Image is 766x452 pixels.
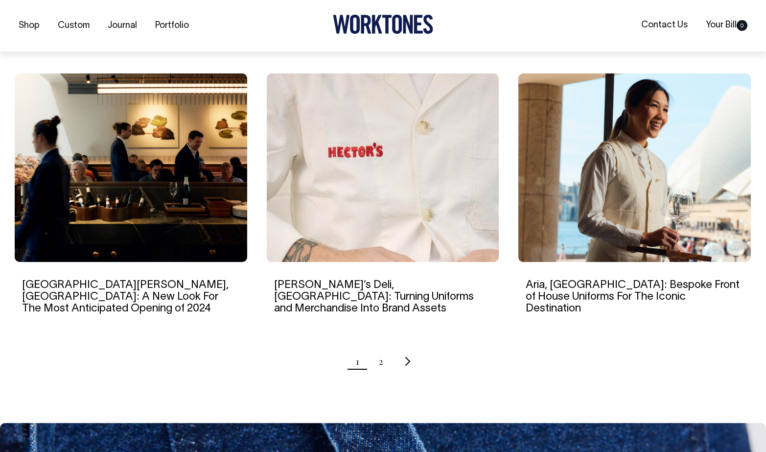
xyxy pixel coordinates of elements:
a: [GEOGRAPHIC_DATA][PERSON_NAME], [GEOGRAPHIC_DATA]: A New Look For The Most Anticipated Opening of... [22,280,229,313]
a: Your Bill0 [702,17,751,33]
img: Hector’s Deli, Melbourne: Turning Uniforms and Merchandise Into Brand Assets [267,73,499,262]
a: Custom [54,18,93,34]
a: [PERSON_NAME]’s Deli, [GEOGRAPHIC_DATA]: Turning Uniforms and Merchandise Into Brand Assets [274,280,474,313]
img: Saint Peter, Sydney: A New Look For The Most Anticipated Opening of 2024 [15,73,247,262]
a: Journal [104,18,141,34]
a: Aria, [GEOGRAPHIC_DATA]: Bespoke Front of House Uniforms For The Iconic Destination [526,280,740,313]
span: 0 [737,20,747,31]
a: Page 2 [379,349,383,374]
a: Portfolio [151,18,193,34]
a: Contact Us [637,17,692,33]
span: Page 1 [356,349,359,374]
img: Aria, Sydney: Bespoke Front of House Uniforms For The Iconic Destination [518,73,751,262]
a: Shop [15,18,44,34]
a: Next page [403,349,411,374]
nav: Pagination [15,349,751,374]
